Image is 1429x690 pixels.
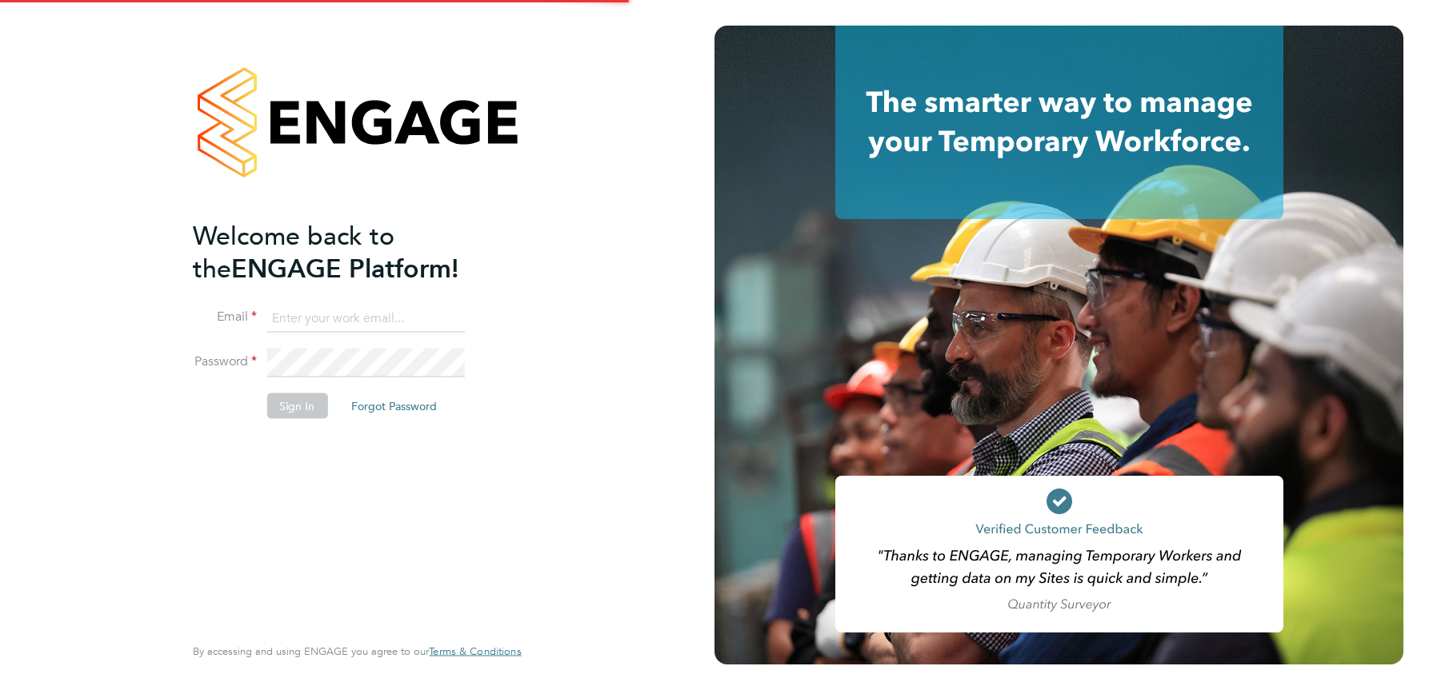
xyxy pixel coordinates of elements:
button: Forgot Password [338,393,450,419]
h2: ENGAGE Platform! [193,219,505,285]
label: Email [193,309,257,325]
span: Welcome back to the [193,220,394,284]
input: Enter your work email... [266,304,464,333]
button: Sign In [266,393,327,419]
span: By accessing and using ENGAGE you agree to our [193,644,521,658]
span: Terms & Conditions [429,644,521,658]
a: Terms & Conditions [429,645,521,658]
label: Password [193,353,257,370]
